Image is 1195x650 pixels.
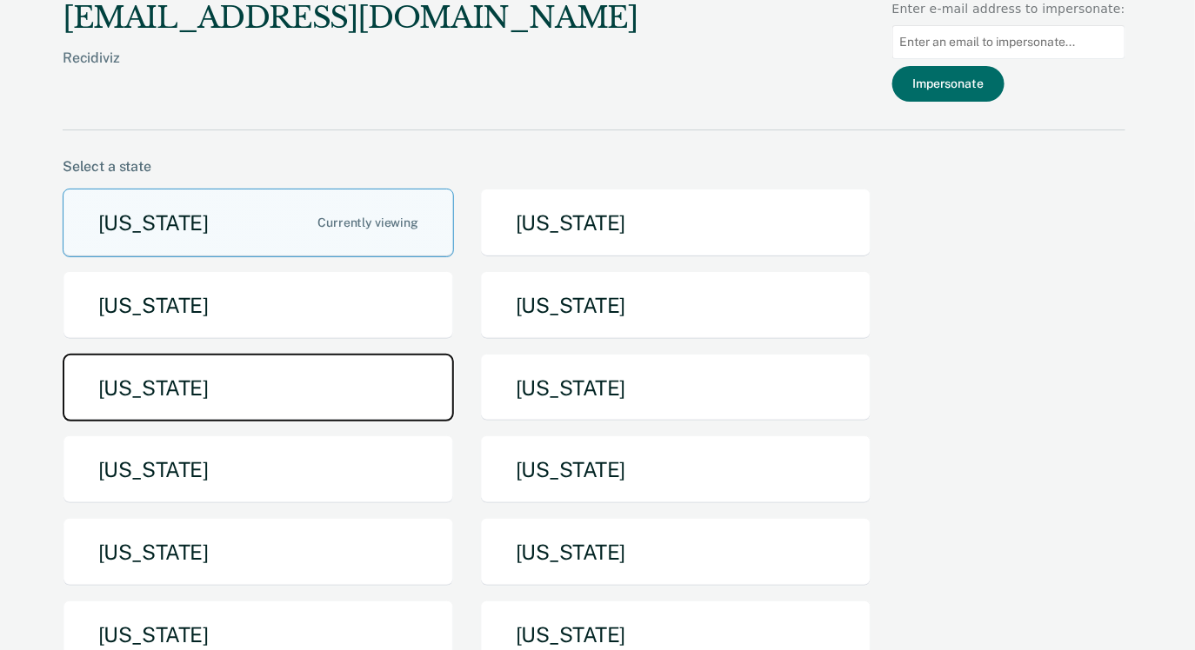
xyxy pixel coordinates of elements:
div: Recidiviz [63,50,638,94]
div: Select a state [63,158,1125,175]
button: [US_STATE] [63,271,454,340]
button: [US_STATE] [480,518,871,587]
button: [US_STATE] [63,435,454,504]
button: [US_STATE] [480,435,871,504]
button: [US_STATE] [480,354,871,422]
button: Impersonate [892,66,1005,102]
button: [US_STATE] [63,354,454,422]
button: [US_STATE] [480,271,871,340]
input: Enter an email to impersonate... [892,25,1125,59]
button: [US_STATE] [63,189,454,257]
button: [US_STATE] [63,518,454,587]
button: [US_STATE] [480,189,871,257]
